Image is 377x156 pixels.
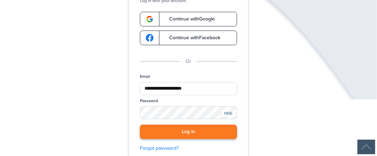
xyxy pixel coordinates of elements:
label: Email [140,74,150,80]
span: Continue with Google [162,17,215,22]
span: Continue with Facebook [162,35,220,40]
img: Back to Top [358,140,375,154]
img: google-logo [146,15,154,23]
div: Scroll Back to Top [358,140,375,154]
input: Email [140,82,237,95]
a: google-logoContinue withFacebook [140,31,237,45]
a: google-logoContinue withGoogle [140,12,237,26]
img: google-logo [146,34,154,42]
button: Log in [140,125,237,139]
label: Password [140,98,158,104]
div: HIDE [221,110,236,117]
a: Forgot password? [140,145,237,152]
input: Password [140,106,237,119]
p: Or [186,58,191,65]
